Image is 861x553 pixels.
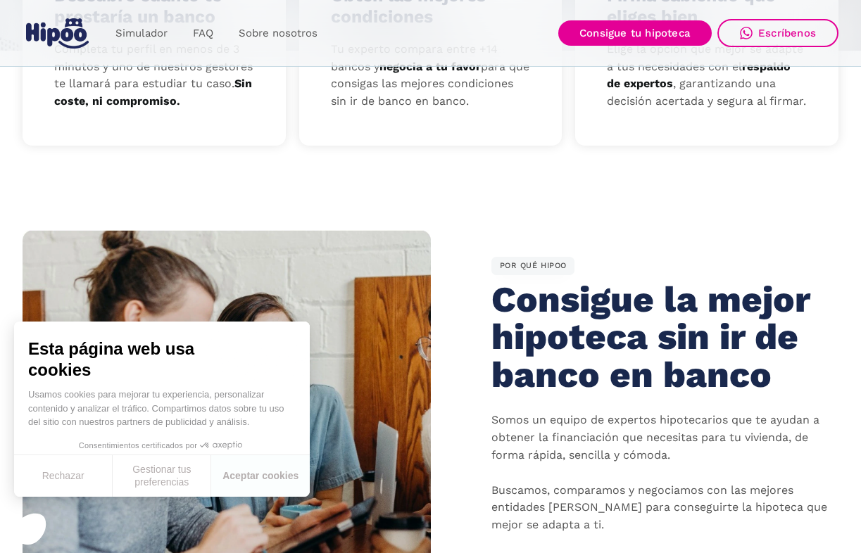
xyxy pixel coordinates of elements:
[23,13,92,54] a: home
[180,20,226,47] a: FAQ
[491,257,574,275] div: POR QUÉ HIPOO
[103,20,180,47] a: Simulador
[226,20,330,47] a: Sobre nosotros
[491,412,829,534] p: Somos un equipo de expertos hipotecarios que te ayudan a obtener la financiación que necesitas pa...
[54,41,254,110] p: Completa tu perfil en menos de 3 minutos y uno de nuestros gestores te llamará para estudiar tu c...
[331,41,531,110] p: Tu experto compara entre +14 bancos y para que consigas las mejores condiciones sin ir de banco e...
[491,281,816,394] h2: Consigue la mejor hipoteca sin ir de banco en banco
[758,27,816,39] div: Escríbenos
[54,77,252,108] strong: Sin coste, ni compromiso.
[717,19,838,47] a: Escríbenos
[607,41,807,110] p: Elige la opción que mejor se adapte a tus necesidades con el , garantizando una decisión acertada...
[558,20,712,46] a: Consigue tu hipoteca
